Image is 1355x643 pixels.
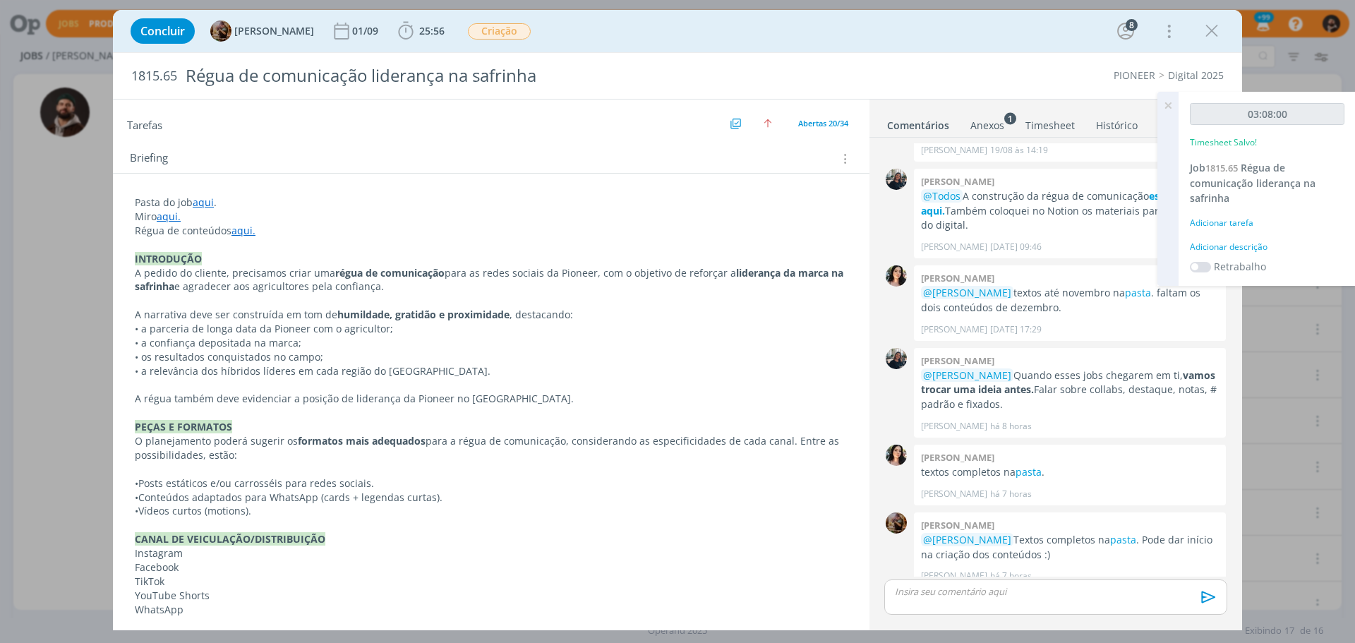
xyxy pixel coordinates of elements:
p: [PERSON_NAME] [921,241,987,253]
span: @Todos [923,189,960,203]
div: Adicionar descrição [1190,241,1344,253]
p: Timesheet Salvo! [1190,136,1257,149]
p: [PERSON_NAME] [921,570,987,582]
img: A [210,20,231,42]
img: M [886,169,907,190]
div: Adicionar tarefa [1190,217,1344,229]
span: Facebook [135,560,179,574]
b: [PERSON_NAME] [921,519,994,531]
b: [PERSON_NAME] [921,175,994,188]
span: Régua de comunicação liderança na safrinha [1190,161,1315,205]
strong: humildade, gratidão e proximidade [337,308,510,321]
p: A construção da régua de comunicação Também coloquei no Notion os materiais para marcação do digi... [921,189,1219,232]
p: [PERSON_NAME] [921,420,987,433]
strong: vamos trocar uma ideia antes. [921,368,1215,396]
p: Quando esses jobs chegarem em ti, Falar sobre collabs, destaque, notas, # padrão e fixados. [921,368,1219,411]
span: @[PERSON_NAME] [923,368,1011,382]
span: Abertas 20/34 [798,118,848,128]
p: textos completos na . [921,465,1219,479]
img: arrow-up.svg [764,119,772,128]
p: A régua também deve evidenciar a posição de liderança da Pioneer no [GEOGRAPHIC_DATA]. [135,392,848,406]
label: Retrabalho [1214,259,1266,274]
span: 1815.65 [131,68,177,84]
span: Instagram [135,546,183,560]
strong: INTRODUÇÃO [135,252,202,265]
a: Histórico [1095,112,1138,133]
a: está aqui. [921,189,1169,217]
span: Tarefas [127,115,162,132]
button: Criação [467,23,531,40]
p: • a parceria de longa data da Pioneer com o agricultor; [135,322,848,336]
p: O planejamento poderá sugerir os para a régua de comunicação, considerando as especificidades de ... [135,434,848,462]
b: [PERSON_NAME] [921,272,994,284]
a: aqui. [157,210,181,223]
span: há 7 horas [990,570,1032,582]
b: [PERSON_NAME] [921,451,994,464]
div: Anexos [970,119,1004,133]
a: aqui [193,196,214,209]
p: Conteúdos adaptados para WhatsApp (cards + legendas curtas). [135,491,848,505]
span: Briefing [130,150,168,168]
a: Comentários [886,112,950,133]
p: Vídeos curtos (motions). [135,504,848,518]
span: [PERSON_NAME] [234,26,314,36]
a: aqui. [231,224,255,237]
a: Job1815.65Régua de comunicação liderança na safrinha [1190,161,1315,205]
div: Régua de comunicação liderança na safrinha [180,59,763,93]
span: há 7 horas [990,488,1032,500]
strong: liderança da marca na safrinha [135,266,846,294]
a: pasta [1110,533,1136,546]
b: [PERSON_NAME] [921,354,994,367]
p: [PERSON_NAME] [921,488,987,500]
a: Digital 2025 [1168,68,1224,82]
button: A[PERSON_NAME] [210,20,314,42]
p: [PERSON_NAME] [921,323,987,336]
p: A narrativa deve ser construída em tom de , destacando: [135,308,848,322]
p: A pedido do cliente, precisamos criar uma para as redes sociais da Pioneer, com o objetivo de ref... [135,266,848,294]
img: A [886,512,907,534]
div: 01/09 [352,26,381,36]
span: WhatsApp [135,603,183,616]
p: Pasta do job . [135,196,848,210]
span: YouTube Shorts [135,589,210,602]
sup: 1 [1004,112,1016,124]
span: 19/08 às 14:19 [990,144,1048,157]
strong: PEÇAS E FORMATOS [135,420,232,433]
span: TikTok [135,575,164,588]
div: dialog [113,10,1242,630]
span: 1815.65 [1205,162,1238,174]
p: • a confiança depositada na marca; [135,336,848,350]
p: [PERSON_NAME] [921,144,987,157]
a: pasta [1016,465,1042,479]
p: Posts estáticos e/ou carrosséis para redes sociais. [135,476,848,491]
p: Miro [135,210,848,224]
a: PIONEER [1114,68,1155,82]
button: Concluir [131,18,195,44]
strong: CANAL DE VEICULAÇÃO/DISTRIBUIÇÃO [135,532,325,546]
img: M [886,348,907,369]
button: 25:56 [395,20,448,42]
strong: régua de comunicação [335,266,445,280]
p: • os resultados conquistados no campo; [135,350,848,364]
span: @[PERSON_NAME] [923,286,1011,299]
span: há 8 horas [990,420,1032,433]
button: 8 [1114,20,1137,42]
span: 25:56 [419,24,445,37]
p: Régua de conteúdos [135,224,848,238]
a: pasta [1125,286,1151,299]
span: • [135,491,138,504]
span: [DATE] 09:46 [990,241,1042,253]
p: textos até novembro na . faltam os dois conteúdos de dezembro. [921,286,1219,315]
img: T [886,265,907,287]
img: T [886,445,907,466]
span: @[PERSON_NAME] [923,533,1011,546]
strong: formatos mais adequados [298,434,426,447]
p: Textos completos na . Pode dar início na criação dos conteúdos :) [921,533,1219,562]
p: • a relevância dos híbridos líderes em cada região do [GEOGRAPHIC_DATA]. [135,364,848,378]
span: Criação [468,23,531,40]
a: Timesheet [1025,112,1076,133]
span: • [135,504,138,517]
span: [DATE] 17:29 [990,323,1042,336]
span: • [135,476,138,490]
